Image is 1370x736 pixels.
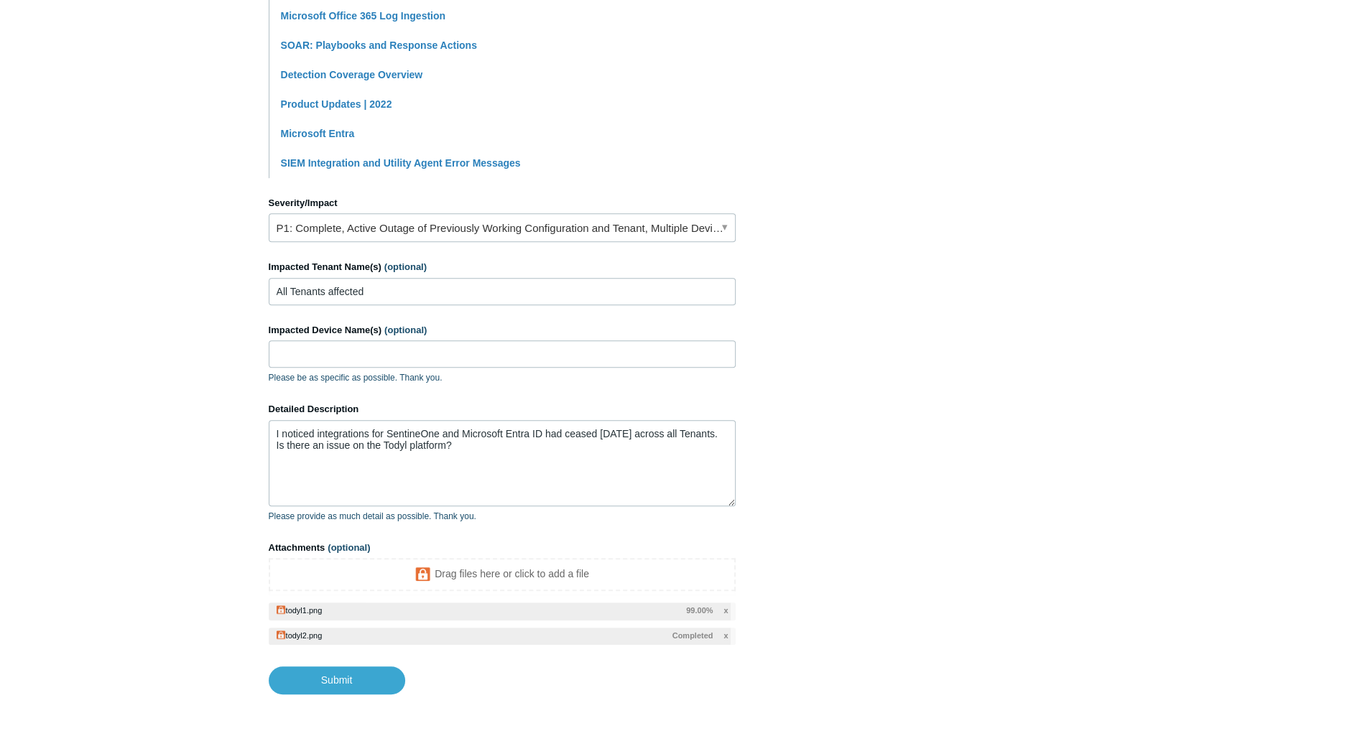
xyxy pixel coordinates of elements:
span: (optional) [384,325,427,335]
a: P1: Complete, Active Outage of Previously Working Configuration and Tenant, Multiple Devices [269,213,736,242]
span: x [723,630,728,642]
span: (optional) [328,542,370,553]
label: Severity/Impact [269,196,736,210]
span: (optional) [384,261,427,272]
a: Product Updates | 2022 [281,98,392,110]
label: Impacted Device Name(s) [269,323,736,337]
p: Please be as specific as possible. Thank you. [269,371,736,384]
label: Attachments [269,541,736,555]
p: Please provide as much detail as possible. Thank you. [269,510,736,523]
a: SIEM Integration and Utility Agent Error Messages [281,157,521,169]
a: Microsoft Entra [281,128,355,139]
a: Detection Coverage Overview [281,69,423,80]
input: Submit [269,666,405,694]
span: x [723,605,728,617]
a: Microsoft Office 365 Log Ingestion [281,10,445,22]
span: 99.00% [686,605,713,617]
span: Completed [672,630,713,642]
label: Impacted Tenant Name(s) [269,260,736,274]
label: Detailed Description [269,402,736,416]
a: SOAR: Playbooks and Response Actions [281,39,477,51]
